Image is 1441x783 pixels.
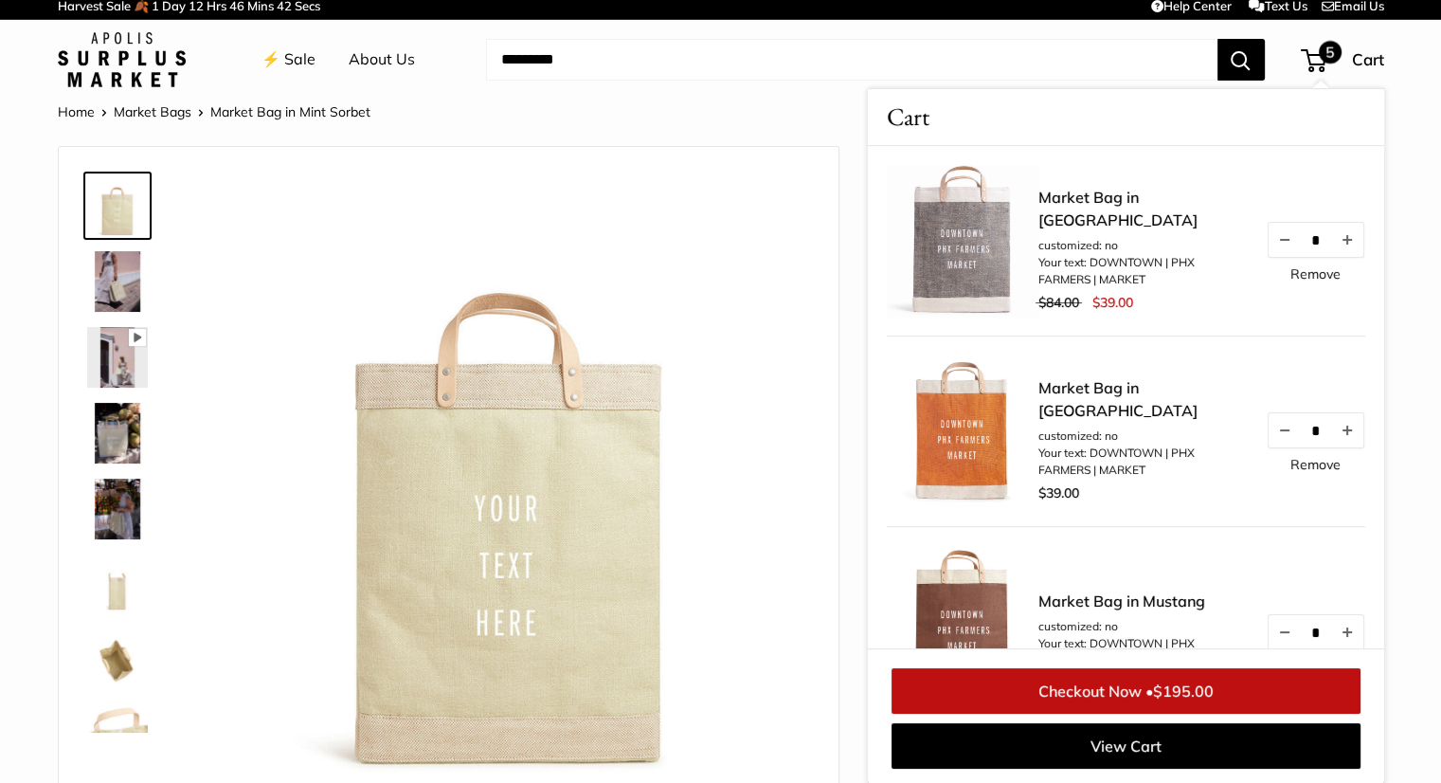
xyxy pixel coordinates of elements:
[1038,376,1247,422] a: Market Bag in [GEOGRAPHIC_DATA]
[87,403,148,464] img: Market Bag in Mint Sorbet
[58,100,370,124] nav: Breadcrumb
[83,172,152,240] a: Market Bag in Mint Sorbet
[83,627,152,695] a: Market Bag in Mint Sorbet
[83,551,152,619] a: Market Bag in Mint Sorbet
[83,399,152,467] a: Market Bag in Mint Sorbet
[114,103,191,120] a: Market Bags
[1038,618,1247,635] li: customized: no
[1217,39,1265,81] button: Search
[87,555,148,615] img: Market Bag in Mint Sorbet
[83,323,152,391] a: Market Bag in Mint Sorbet
[887,165,1038,317] img: description_Make it yours with personalized text
[1330,223,1362,257] button: Increase quantity by 1
[83,475,152,543] a: Market Bag in Mint Sorbet
[892,668,1360,714] a: Checkout Now •$195.00
[486,39,1217,81] input: Search...
[1352,49,1384,69] span: Cart
[1319,41,1342,64] span: 5
[87,706,148,767] img: Market Bag in Mint Sorbet
[1330,615,1362,649] button: Increase quantity by 1
[1038,237,1247,254] li: customized: no
[87,479,148,539] img: Market Bag in Mint Sorbet
[1038,294,1079,311] span: $84.00
[1038,254,1247,288] li: Your text: DOWNTOWN | PHX FARMERS | MARKET
[87,630,148,691] img: Market Bag in Mint Sorbet
[1303,45,1384,75] a: 5 Cart
[1300,231,1330,247] input: Quantity
[87,175,148,236] img: Market Bag in Mint Sorbet
[87,251,148,312] img: Market Bag in Mint Sorbet
[1330,413,1362,447] button: Increase quantity by 1
[58,32,186,87] img: Apolis: Surplus Market
[58,103,95,120] a: Home
[349,46,415,74] a: About Us
[1300,624,1330,640] input: Quantity
[261,46,315,74] a: ⚡️ Sale
[1268,615,1300,649] button: Decrease quantity by 1
[1091,294,1132,311] span: $39.00
[1268,223,1300,257] button: Decrease quantity by 1
[1038,445,1247,479] li: Your text: DOWNTOWN | PHX FARMERS | MARKET
[887,99,929,136] span: Cart
[1268,413,1300,447] button: Decrease quantity by 1
[1038,590,1247,612] a: Market Bag in Mustang
[1038,428,1247,445] li: customized: no
[210,103,370,120] span: Market Bag in Mint Sorbet
[210,175,810,775] img: Market Bag in Mint Sorbet
[83,702,152,771] a: Market Bag in Mint Sorbet
[87,327,148,388] img: Market Bag in Mint Sorbet
[1290,267,1341,281] a: Remove
[1038,484,1079,501] span: $39.00
[1153,682,1214,701] span: $195.00
[1290,458,1341,471] a: Remove
[1038,186,1247,231] a: Market Bag in [GEOGRAPHIC_DATA]
[1038,635,1247,669] li: Your text: DOWNTOWN | PHX FARMERS | MARKET
[892,723,1360,769] a: View Cart
[83,247,152,316] a: Market Bag in Mint Sorbet
[1300,422,1330,438] input: Quantity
